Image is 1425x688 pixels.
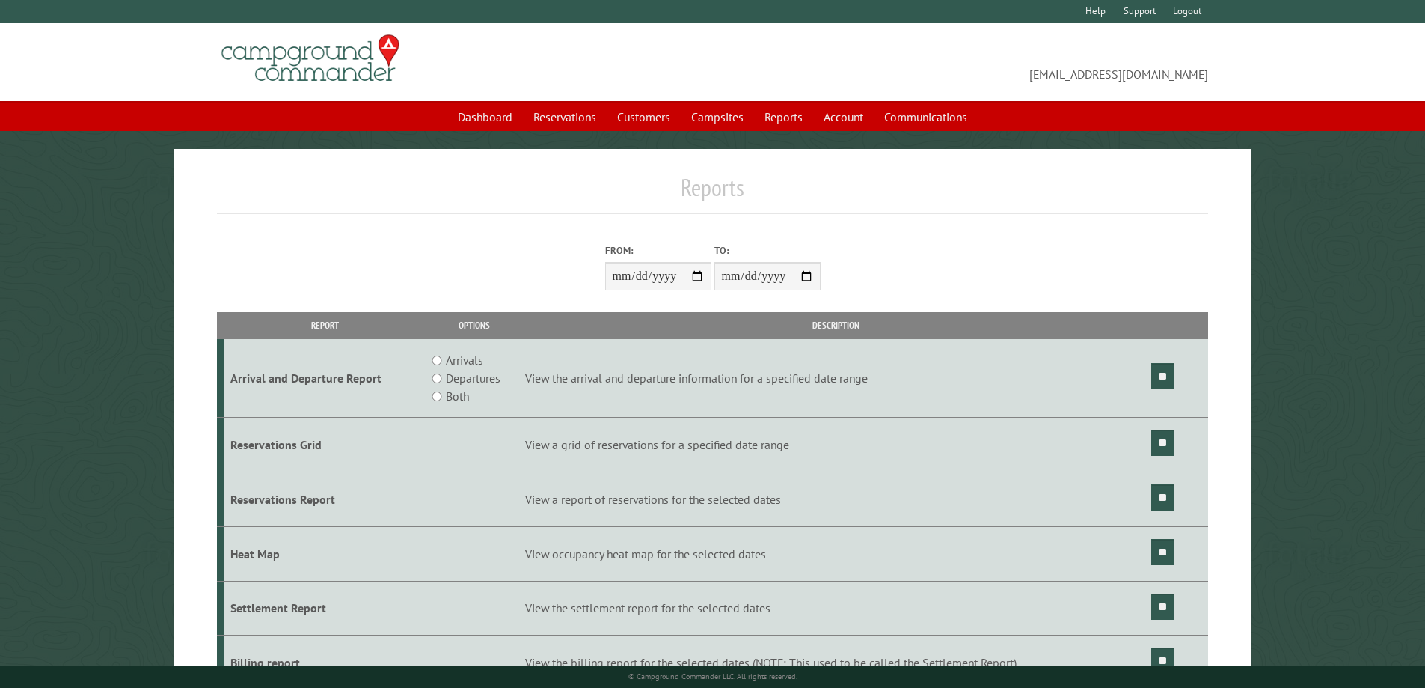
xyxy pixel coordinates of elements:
[425,312,522,338] th: Options
[446,369,500,387] label: Departures
[523,472,1149,526] td: View a report of reservations for the selected dates
[713,41,1209,83] span: [EMAIL_ADDRESS][DOMAIN_NAME]
[714,243,821,258] label: To:
[523,339,1149,418] td: View the arrival and departure information for a specified date range
[756,103,812,131] a: Reports
[224,526,426,581] td: Heat Map
[217,29,404,88] img: Campground Commander
[224,418,426,472] td: Reservations Grid
[605,243,711,258] label: From:
[815,103,872,131] a: Account
[628,672,797,681] small: © Campground Commander LLC. All rights reserved.
[608,103,679,131] a: Customers
[446,351,483,369] label: Arrivals
[224,581,426,636] td: Settlement Report
[523,581,1149,636] td: View the settlement report for the selected dates
[217,173,1209,214] h1: Reports
[524,103,605,131] a: Reservations
[224,312,426,338] th: Report
[224,339,426,418] td: Arrival and Departure Report
[449,103,521,131] a: Dashboard
[224,472,426,526] td: Reservations Report
[523,312,1149,338] th: Description
[523,526,1149,581] td: View occupancy heat map for the selected dates
[523,418,1149,472] td: View a grid of reservations for a specified date range
[682,103,753,131] a: Campsites
[875,103,976,131] a: Communications
[446,387,469,405] label: Both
